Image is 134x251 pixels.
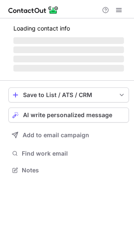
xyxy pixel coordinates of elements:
span: Find work email [22,150,126,157]
span: Notes [22,166,126,174]
img: ContactOut v5.3.10 [8,5,59,15]
span: ‌ [13,37,124,44]
span: ‌ [13,46,124,53]
p: Loading contact info [13,25,124,32]
span: AI write personalized message [23,112,112,118]
button: save-profile-one-click [8,87,129,102]
span: ‌ [13,56,124,62]
div: Save to List / ATS / CRM [23,92,114,98]
button: Notes [8,164,129,176]
span: ‌ [13,65,124,72]
button: AI write personalized message [8,108,129,123]
span: Add to email campaign [23,132,89,138]
button: Find work email [8,148,129,159]
button: Add to email campaign [8,128,129,143]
